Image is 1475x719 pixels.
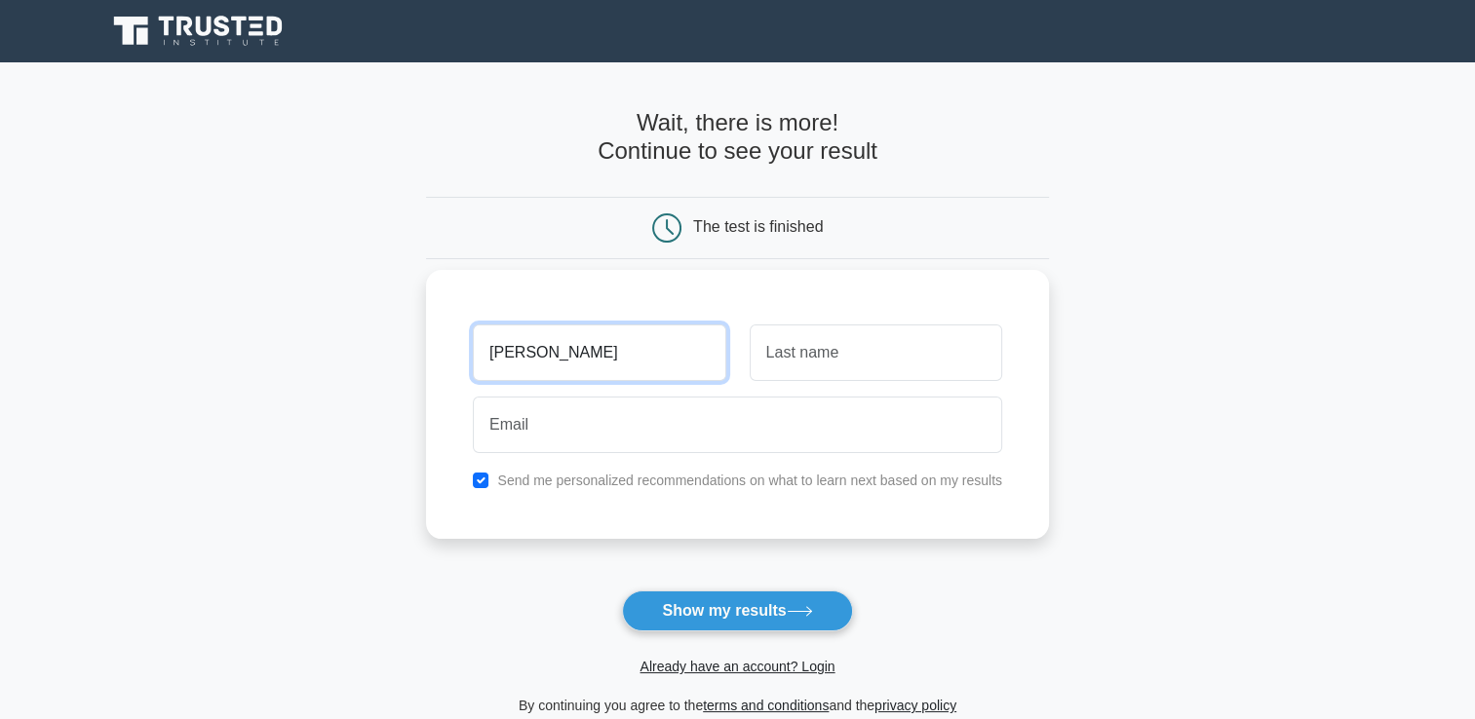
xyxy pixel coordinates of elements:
[640,659,835,674] a: Already have an account? Login
[414,694,1061,717] div: By continuing you agree to the and the
[693,218,823,235] div: The test is finished
[750,324,1002,381] input: Last name
[622,590,852,631] button: Show my results
[874,698,956,713] a: privacy policy
[497,473,1002,488] label: Send me personalized recommendations on what to learn next based on my results
[473,397,1002,453] input: Email
[426,109,1049,166] h4: Wait, there is more! Continue to see your result
[703,698,829,713] a: terms and conditions
[473,324,725,381] input: First name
